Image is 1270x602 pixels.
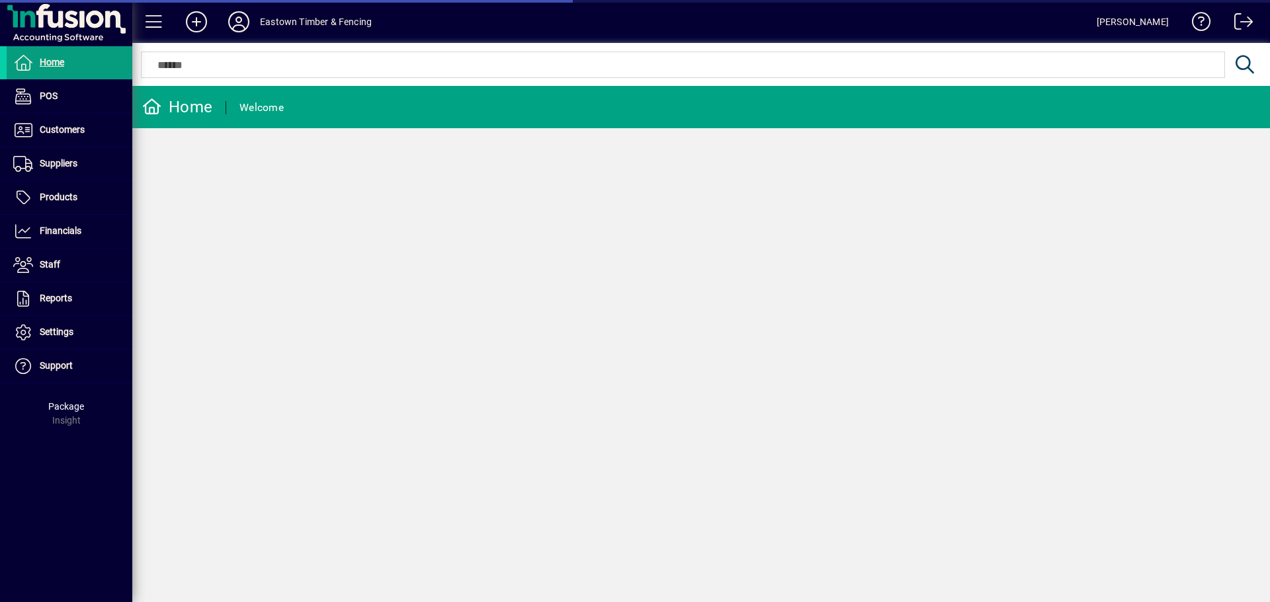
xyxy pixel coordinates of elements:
span: Customers [40,124,85,135]
a: POS [7,80,132,113]
a: Products [7,181,132,214]
div: Eastown Timber & Fencing [260,11,372,32]
span: POS [40,91,58,101]
span: Suppliers [40,158,77,169]
span: Products [40,192,77,202]
div: [PERSON_NAME] [1097,11,1169,32]
div: Welcome [239,97,284,118]
span: Reports [40,293,72,303]
a: Financials [7,215,132,248]
a: Settings [7,316,132,349]
span: Financials [40,225,81,236]
span: Settings [40,326,73,337]
div: Home [142,96,212,118]
button: Add [175,10,218,34]
a: Suppliers [7,147,132,180]
a: Staff [7,248,132,282]
span: Staff [40,259,60,270]
button: Profile [218,10,260,34]
span: Home [40,57,64,67]
span: Support [40,360,73,371]
a: Logout [1224,3,1253,46]
span: Package [48,401,84,412]
a: Support [7,350,132,383]
a: Customers [7,114,132,147]
a: Reports [7,282,132,315]
a: Knowledge Base [1182,3,1211,46]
